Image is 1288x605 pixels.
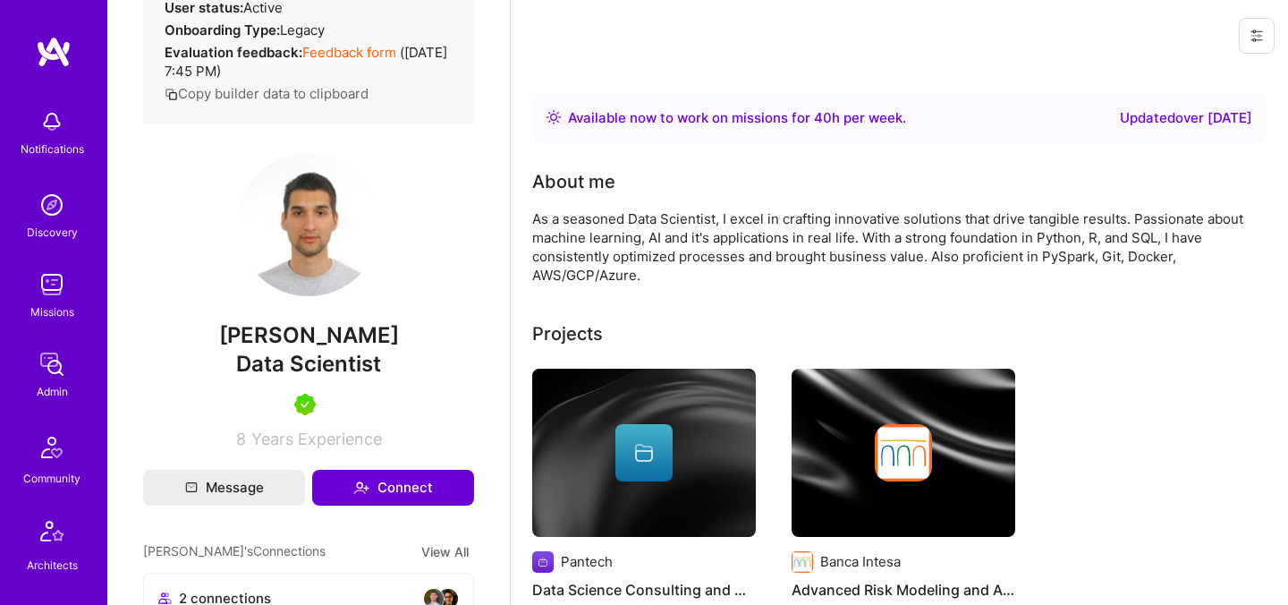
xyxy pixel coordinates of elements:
img: cover [532,369,756,537]
i: icon Collaborator [158,592,172,605]
img: cover [792,369,1015,537]
img: Availability [547,110,561,124]
div: Projects [532,320,603,347]
div: Notifications [21,140,84,158]
div: Banca Intesa [820,552,901,571]
i: icon Copy [165,88,178,101]
div: ( [DATE] 7:45 PM ) [165,43,453,81]
div: Community [23,469,80,488]
img: User Avatar [237,153,380,296]
span: [PERSON_NAME]'s Connections [143,541,326,562]
button: Copy builder data to clipboard [165,84,369,103]
img: Company logo [792,551,813,573]
strong: Evaluation feedback: [165,44,302,61]
h4: Data Science Consulting and Machine Learning Solutions [532,578,756,601]
img: bell [34,104,70,140]
button: Connect [312,470,474,506]
img: Company logo [875,424,932,481]
div: Available now to work on missions for h per week . [568,107,906,129]
div: Missions [30,302,74,321]
button: View All [416,541,474,562]
a: Feedback form [302,44,396,61]
img: logo [36,36,72,68]
span: [PERSON_NAME] [143,322,474,349]
div: About me [532,168,615,195]
i: icon Mail [185,481,198,494]
img: Architects [30,513,73,556]
div: Pantech [561,552,613,571]
img: A.Teamer in Residence [294,394,316,415]
div: Admin [37,382,68,401]
img: admin teamwork [34,346,70,382]
div: Updated over [DATE] [1120,107,1252,129]
span: Data Scientist [236,351,381,377]
button: Message [143,470,305,506]
img: Community [30,426,73,469]
img: Company logo [532,551,554,573]
span: Years Experience [251,430,382,448]
div: Architects [27,556,78,575]
div: As a seasoned Data Scientist, I excel in crafting innovative solutions that drive tangible result... [532,209,1248,285]
div: Discovery [27,223,78,242]
i: icon Connect [353,480,369,496]
img: teamwork [34,267,70,302]
span: legacy [280,21,325,38]
span: 8 [236,430,246,448]
h4: Advanced Risk Modeling and Automation [792,578,1015,601]
img: discovery [34,187,70,223]
span: 40 [814,109,832,126]
strong: Onboarding Type: [165,21,280,38]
